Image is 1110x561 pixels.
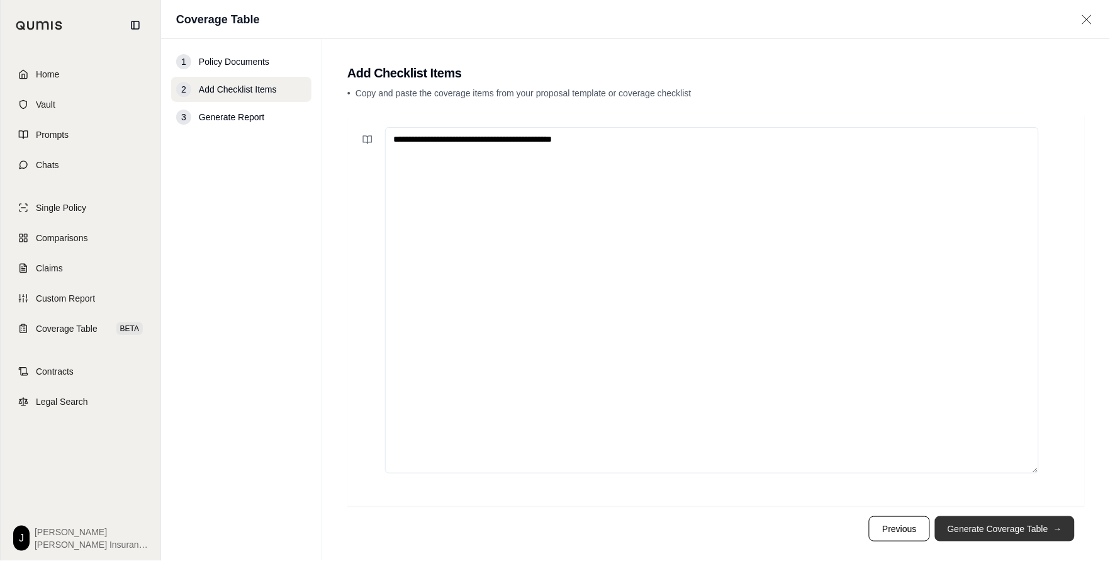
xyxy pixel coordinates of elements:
img: Qumis Logo [16,21,63,30]
a: Claims [8,254,153,282]
button: Collapse sidebar [125,15,145,35]
a: Custom Report [8,285,153,312]
span: [PERSON_NAME] Insurance [35,538,148,551]
a: Comparisons [8,224,153,252]
h2: Add Checklist Items [347,64,1085,82]
span: Policy Documents [199,55,269,68]
a: Vault [8,91,153,118]
a: Chats [8,151,153,179]
span: Chats [36,159,59,171]
a: Coverage TableBETA [8,315,153,343]
span: → [1053,523,1062,535]
span: Legal Search [36,395,88,408]
span: Vault [36,98,55,111]
h1: Coverage Table [176,11,260,28]
a: Single Policy [8,194,153,222]
div: 1 [176,54,191,69]
a: Home [8,60,153,88]
button: Generate Coverage Table→ [935,516,1075,541]
span: Coverage Table [36,322,98,335]
button: Previous [869,516,929,541]
span: Single Policy [36,201,86,214]
span: Comparisons [36,232,87,244]
span: Prompts [36,128,69,141]
div: J [13,526,30,551]
a: Prompts [8,121,153,149]
span: [PERSON_NAME] [35,526,148,538]
span: Copy and paste the coverage items from your proposal template or coverage checklist [356,88,692,98]
span: Claims [36,262,63,275]
a: Contracts [8,358,153,385]
div: 3 [176,110,191,125]
span: BETA [116,322,143,335]
span: Add Checklist Items [199,83,277,96]
span: • [347,88,350,98]
div: 2 [176,82,191,97]
span: Home [36,68,59,81]
span: Custom Report [36,292,95,305]
span: Generate Report [199,111,264,123]
span: Contracts [36,365,74,378]
a: Legal Search [8,388,153,416]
